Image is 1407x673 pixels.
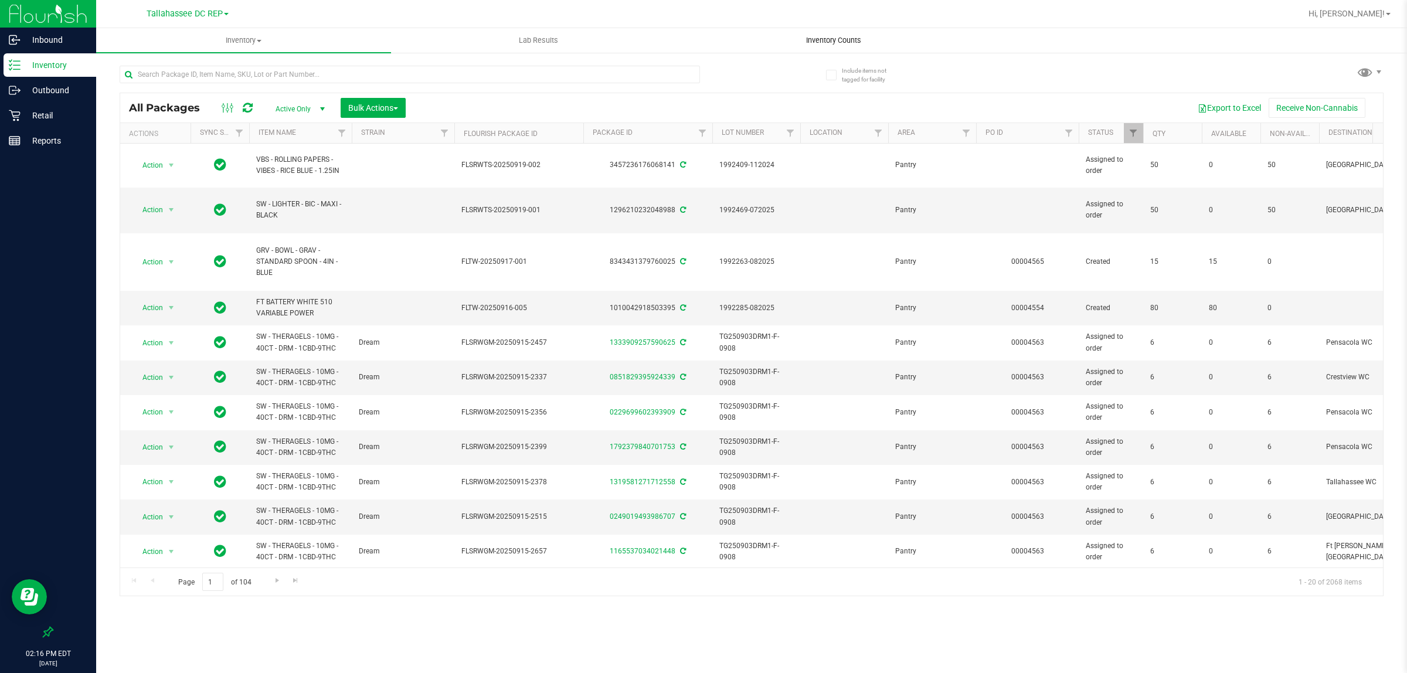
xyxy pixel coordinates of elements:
[12,579,47,614] iframe: Resource center
[132,543,164,560] span: Action
[719,366,793,389] span: TG250903DRM1-F-0908
[1267,511,1312,522] span: 6
[214,369,226,385] span: In Sync
[164,439,179,456] span: select
[132,300,164,316] span: Action
[895,256,969,267] span: Pantry
[132,404,164,420] span: Action
[1209,372,1253,383] span: 0
[5,659,91,668] p: [DATE]
[132,369,164,386] span: Action
[1326,541,1400,563] span: Ft [PERSON_NAME][GEOGRAPHIC_DATA]
[678,338,686,346] span: Sync from Compliance System
[1209,256,1253,267] span: 15
[1124,123,1143,143] a: Filter
[678,373,686,381] span: Sync from Compliance System
[1190,98,1269,118] button: Export to Excel
[1267,159,1312,171] span: 50
[1150,407,1195,418] span: 6
[348,103,398,113] span: Bulk Actions
[214,300,226,316] span: In Sync
[214,253,226,270] span: In Sync
[164,474,179,490] span: select
[132,202,164,218] span: Action
[1011,408,1044,416] a: 00004563
[202,573,223,591] input: 1
[678,408,686,416] span: Sync from Compliance System
[678,547,686,555] span: Sync from Compliance System
[461,441,576,453] span: FLSRWGM-20250915-2399
[1150,302,1195,314] span: 80
[164,335,179,351] span: select
[1211,130,1246,138] a: Available
[214,157,226,173] span: In Sync
[132,254,164,270] span: Action
[1150,372,1195,383] span: 6
[1267,441,1312,453] span: 6
[132,439,164,456] span: Action
[256,366,345,389] span: SW - THERAGELS - 10MG - 40CT - DRM - 1CBD-9THC
[719,205,793,216] span: 1992469-072025
[842,66,900,84] span: Include items not tagged for facility
[9,34,21,46] inline-svg: Inbound
[686,28,981,53] a: Inventory Counts
[1209,546,1253,557] span: 0
[719,505,793,528] span: TG250903DRM1-F-0908
[9,84,21,96] inline-svg: Outbound
[461,256,576,267] span: FLTW-20250917-001
[147,9,223,19] span: Tallahassee DC REP
[214,334,226,351] span: In Sync
[678,512,686,521] span: Sync from Compliance System
[256,505,345,528] span: SW - THERAGELS - 10MG - 40CT - DRM - 1CBD-9THC
[719,159,793,171] span: 1992409-112024
[359,477,447,488] span: Dream
[256,154,345,176] span: VBS - ROLLING PAPERS - VIBES - RICE BLUE - 1.25IN
[461,372,576,383] span: FLSRWGM-20250915-2337
[1267,205,1312,216] span: 50
[164,202,179,218] span: select
[610,443,675,451] a: 1792379840701753
[256,436,345,458] span: SW - THERAGELS - 10MG - 40CT - DRM - 1CBD-9THC
[164,254,179,270] span: select
[895,477,969,488] span: Pantry
[1011,443,1044,451] a: 00004563
[1209,159,1253,171] span: 0
[359,546,447,557] span: Dream
[9,110,21,121] inline-svg: Retail
[678,443,686,451] span: Sync from Compliance System
[1086,154,1136,176] span: Assigned to order
[461,205,576,216] span: FLSRWTS-20250919-001
[895,441,969,453] span: Pantry
[582,159,714,171] div: 3457236176068141
[719,401,793,423] span: TG250903DRM1-F-0908
[461,407,576,418] span: FLSRWGM-20250915-2356
[1150,159,1195,171] span: 50
[1150,337,1195,348] span: 6
[719,541,793,563] span: TG250903DRM1-F-0908
[895,372,969,383] span: Pantry
[1269,98,1365,118] button: Receive Non-Cannabis
[230,123,249,143] a: Filter
[1267,256,1312,267] span: 0
[582,256,714,267] div: 8343431379760025
[1326,337,1400,348] span: Pensacola WC
[610,408,675,416] a: 0229699602393909
[461,511,576,522] span: FLSRWGM-20250915-2515
[287,573,304,589] a: Go to the last page
[678,161,686,169] span: Sync from Compliance System
[610,547,675,555] a: 1165537034021448
[214,508,226,525] span: In Sync
[1086,505,1136,528] span: Assigned to order
[593,128,633,137] a: Package ID
[1209,441,1253,453] span: 0
[269,573,286,589] a: Go to the next page
[164,369,179,386] span: select
[1209,337,1253,348] span: 0
[1011,338,1044,346] a: 00004563
[582,302,714,314] div: 1010042918503395
[895,407,969,418] span: Pantry
[1011,257,1044,266] a: 00004565
[359,337,447,348] span: Dream
[1011,478,1044,486] a: 00004563
[1209,205,1253,216] span: 0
